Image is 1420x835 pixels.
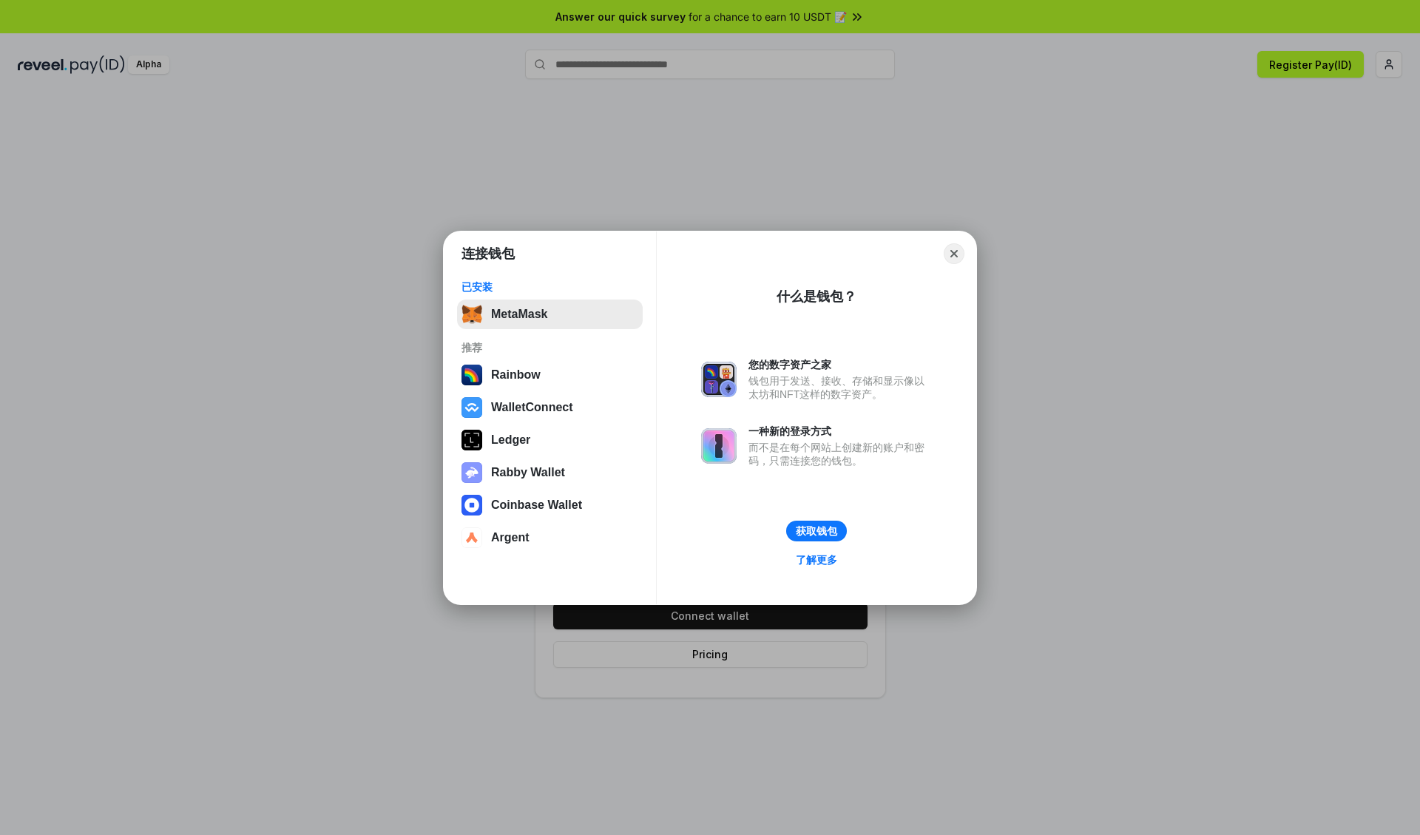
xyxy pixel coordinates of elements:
[796,524,837,538] div: 获取钱包
[461,495,482,515] img: svg+xml,%3Csvg%20width%3D%2228%22%20height%3D%2228%22%20viewBox%3D%220%200%2028%2028%22%20fill%3D...
[491,368,541,382] div: Rainbow
[461,430,482,450] img: svg+xml,%3Csvg%20xmlns%3D%22http%3A%2F%2Fwww.w3.org%2F2000%2Fsvg%22%20width%3D%2228%22%20height%3...
[701,362,737,397] img: svg+xml,%3Csvg%20xmlns%3D%22http%3A%2F%2Fwww.w3.org%2F2000%2Fsvg%22%20fill%3D%22none%22%20viewBox...
[796,553,837,567] div: 了解更多
[457,458,643,487] button: Rabby Wallet
[461,365,482,385] img: svg+xml,%3Csvg%20width%3D%22120%22%20height%3D%22120%22%20viewBox%3D%220%200%20120%20120%22%20fil...
[461,397,482,418] img: svg+xml,%3Csvg%20width%3D%2228%22%20height%3D%2228%22%20viewBox%3D%220%200%2028%2028%22%20fill%3D...
[491,433,530,447] div: Ledger
[491,401,573,414] div: WalletConnect
[491,498,582,512] div: Coinbase Wallet
[457,360,643,390] button: Rainbow
[461,341,638,354] div: 推荐
[457,523,643,552] button: Argent
[461,527,482,548] img: svg+xml,%3Csvg%20width%3D%2228%22%20height%3D%2228%22%20viewBox%3D%220%200%2028%2028%22%20fill%3D...
[786,521,847,541] button: 获取钱包
[787,550,846,569] a: 了解更多
[748,374,932,401] div: 钱包用于发送、接收、存储和显示像以太坊和NFT这样的数字资产。
[491,466,565,479] div: Rabby Wallet
[457,300,643,329] button: MetaMask
[777,288,856,305] div: 什么是钱包？
[748,441,932,467] div: 而不是在每个网站上创建新的账户和密码，只需连接您的钱包。
[491,531,530,544] div: Argent
[457,393,643,422] button: WalletConnect
[944,243,964,264] button: Close
[491,308,547,321] div: MetaMask
[701,428,737,464] img: svg+xml,%3Csvg%20xmlns%3D%22http%3A%2F%2Fwww.w3.org%2F2000%2Fsvg%22%20fill%3D%22none%22%20viewBox...
[748,425,932,438] div: 一种新的登录方式
[461,245,515,263] h1: 连接钱包
[461,280,638,294] div: 已安装
[748,358,932,371] div: 您的数字资产之家
[457,490,643,520] button: Coinbase Wallet
[461,462,482,483] img: svg+xml,%3Csvg%20xmlns%3D%22http%3A%2F%2Fwww.w3.org%2F2000%2Fsvg%22%20fill%3D%22none%22%20viewBox...
[457,425,643,455] button: Ledger
[461,304,482,325] img: svg+xml,%3Csvg%20fill%3D%22none%22%20height%3D%2233%22%20viewBox%3D%220%200%2035%2033%22%20width%...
